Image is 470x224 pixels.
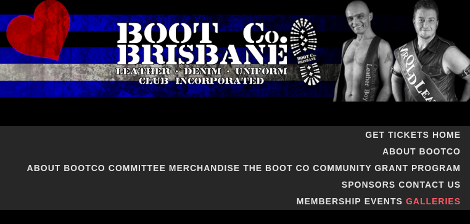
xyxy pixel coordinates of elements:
a: Events [365,196,403,206]
a: The Boot Co Community Grant Program [243,163,461,173]
a: Membership [297,196,361,206]
a: Galleries [406,196,461,206]
a: About BootCo [382,146,461,156]
a: Merchandise [169,163,240,173]
a: Contact Us [398,180,461,190]
a: Committee [109,163,166,173]
a: About BootCo [27,163,105,173]
a: Home [432,130,461,140]
a: GET TICKETS [365,130,429,140]
a: Sponsors [342,180,395,190]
